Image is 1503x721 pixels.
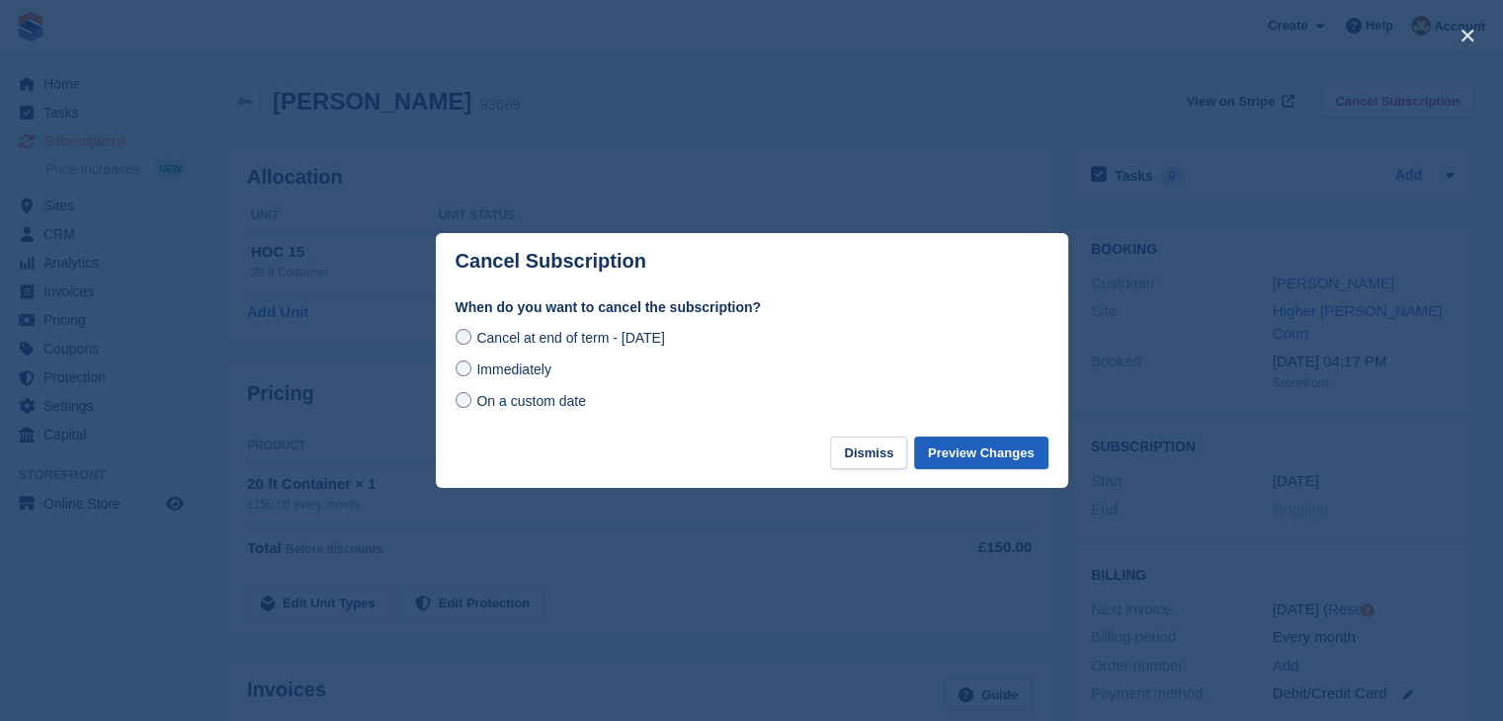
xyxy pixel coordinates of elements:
button: Dismiss [830,437,907,469]
span: On a custom date [476,393,586,409]
input: Cancel at end of term - [DATE] [456,329,471,345]
span: Immediately [476,361,550,377]
label: When do you want to cancel the subscription? [456,297,1048,318]
input: On a custom date [456,392,471,408]
button: Preview Changes [914,437,1048,469]
input: Immediately [456,360,471,376]
span: Cancel at end of term - [DATE] [476,330,664,346]
p: Cancel Subscription [456,250,646,273]
button: close [1452,20,1483,51]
